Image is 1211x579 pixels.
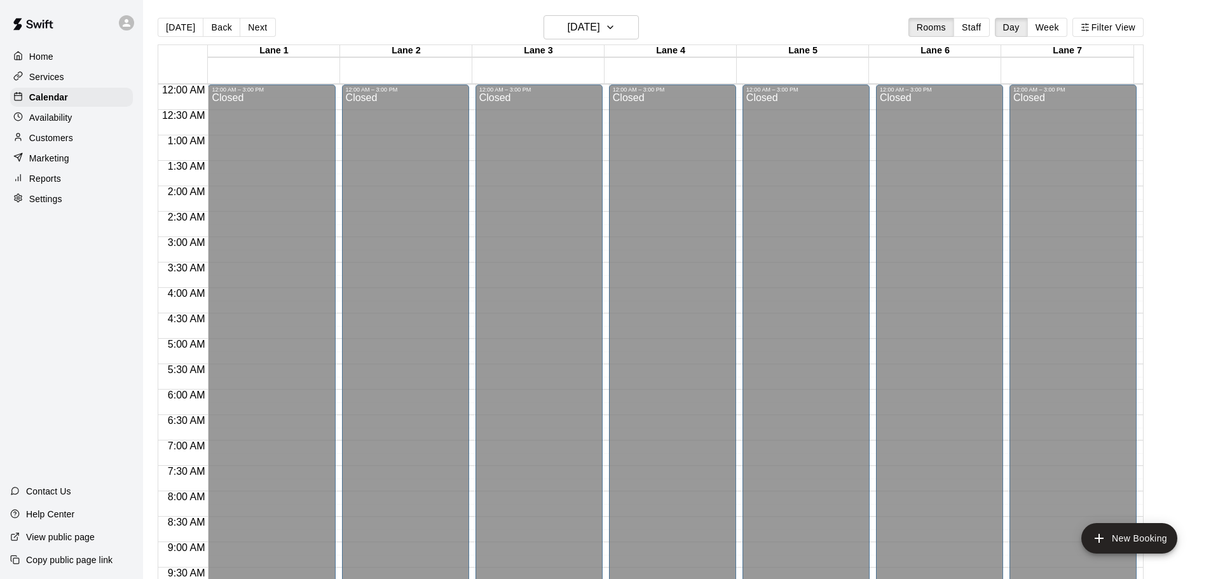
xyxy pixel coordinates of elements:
[954,18,990,37] button: Staff
[203,18,240,37] button: Back
[165,135,209,146] span: 1:00 AM
[165,313,209,324] span: 4:30 AM
[737,45,869,57] div: Lane 5
[159,85,209,95] span: 12:00 AM
[29,111,72,124] p: Availability
[165,568,209,578] span: 9:30 AM
[746,86,866,93] div: 12:00 AM – 3:00 PM
[208,45,340,57] div: Lane 1
[1081,523,1177,554] button: add
[479,86,599,93] div: 12:00 AM – 3:00 PM
[159,110,209,121] span: 12:30 AM
[165,517,209,528] span: 8:30 AM
[10,88,133,107] a: Calendar
[1001,45,1133,57] div: Lane 7
[165,390,209,400] span: 6:00 AM
[165,466,209,477] span: 7:30 AM
[340,45,472,57] div: Lane 2
[995,18,1028,37] button: Day
[29,172,61,185] p: Reports
[10,189,133,208] a: Settings
[165,212,209,222] span: 2:30 AM
[29,193,62,205] p: Settings
[29,50,53,63] p: Home
[165,186,209,197] span: 2:00 AM
[869,45,1001,57] div: Lane 6
[165,288,209,299] span: 4:00 AM
[26,508,74,521] p: Help Center
[605,45,737,57] div: Lane 4
[212,86,331,93] div: 12:00 AM – 3:00 PM
[165,339,209,350] span: 5:00 AM
[165,161,209,172] span: 1:30 AM
[880,86,999,93] div: 12:00 AM – 3:00 PM
[165,415,209,426] span: 6:30 AM
[165,491,209,502] span: 8:00 AM
[568,18,600,36] h6: [DATE]
[908,18,954,37] button: Rooms
[10,169,133,188] a: Reports
[10,108,133,127] a: Availability
[10,149,133,168] a: Marketing
[29,132,73,144] p: Customers
[1013,86,1133,93] div: 12:00 AM – 3:00 PM
[1072,18,1144,37] button: Filter View
[10,67,133,86] a: Services
[158,18,203,37] button: [DATE]
[240,18,275,37] button: Next
[1027,18,1067,37] button: Week
[165,542,209,553] span: 9:00 AM
[26,554,113,566] p: Copy public page link
[544,15,639,39] button: [DATE]
[165,440,209,451] span: 7:00 AM
[29,71,64,83] p: Services
[165,237,209,248] span: 3:00 AM
[10,128,133,147] a: Customers
[613,86,732,93] div: 12:00 AM – 3:00 PM
[346,86,465,93] div: 12:00 AM – 3:00 PM
[26,531,95,543] p: View public page
[472,45,605,57] div: Lane 3
[10,47,133,66] a: Home
[165,364,209,375] span: 5:30 AM
[29,91,68,104] p: Calendar
[165,262,209,273] span: 3:30 AM
[26,485,71,498] p: Contact Us
[29,152,69,165] p: Marketing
